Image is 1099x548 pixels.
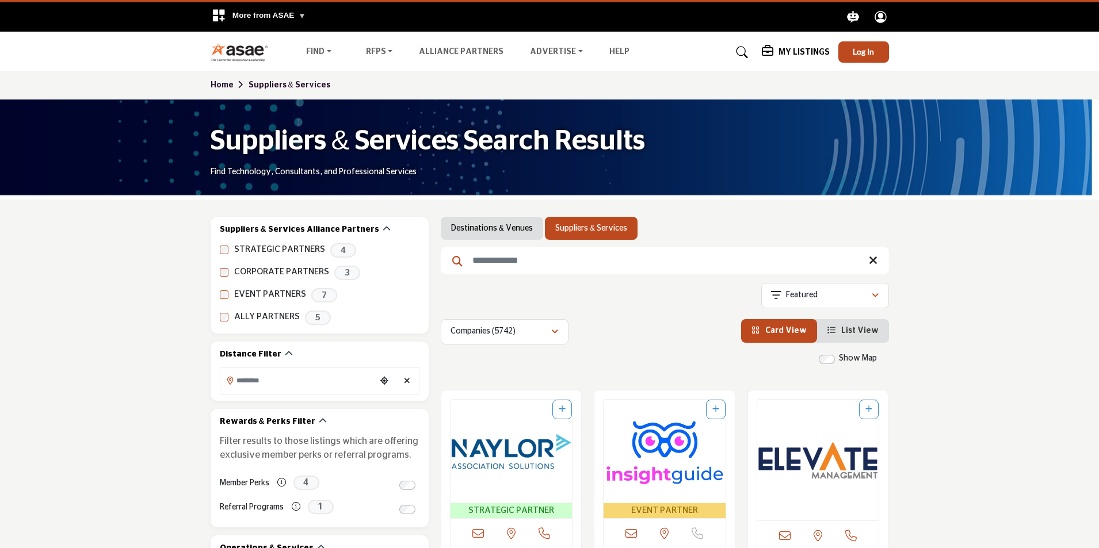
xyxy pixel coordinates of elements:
span: 3 [334,266,360,280]
label: CORPORATE PARTNERS [234,266,329,279]
label: Show Map [839,352,877,365]
h2: Rewards & Perks Filter [220,416,315,428]
p: Featured [786,290,818,301]
a: Add To List [559,405,566,413]
img: Insight Guide LLC [604,400,726,503]
button: Log In [838,41,889,63]
input: Search Keyword [441,247,889,274]
span: Log In [853,47,874,56]
div: Clear search location [399,369,416,394]
label: EVENT PARTNERS [234,288,306,301]
h2: Distance Filter [220,349,281,361]
p: Find Technology, Consultants, and Professional Services [211,167,417,178]
input: CORPORATE PARTNERS checkbox [220,268,228,277]
h1: Suppliers & Services Search Results [211,124,645,159]
input: Switch to Member Perks [399,481,415,490]
input: Search Location [220,369,376,392]
a: View List [827,327,879,335]
a: Open Listing in new tab [604,400,726,519]
input: STRATEGIC PARTNERS checkbox [220,246,228,254]
button: Companies (5742) [441,319,568,344]
li: Card View [741,319,817,343]
label: Referral Programs [220,497,284,518]
a: Destinations & Venues [451,223,533,234]
div: My Listings [762,45,830,59]
a: Find [298,44,339,60]
span: 4 [293,476,319,490]
span: EVENT PARTNER [606,504,723,518]
span: STRATEGIC PARTNER [453,504,570,518]
div: Choose your current location [376,369,393,394]
a: Open Listing in new tab [451,400,573,519]
label: ALLY PARTNERS [234,311,300,324]
img: Naylor Association Solutions [451,400,573,503]
a: Advertise [522,44,591,60]
span: 5 [305,311,331,325]
a: Search [725,43,755,62]
span: Card View [765,327,807,335]
a: Home [211,81,249,89]
a: Add To List [712,405,719,413]
h2: Suppliers & Services Alliance Partners [220,224,379,236]
img: Site Logo [211,43,274,62]
label: STRATEGIC PARTNERS [234,243,325,256]
div: More from ASAE [204,2,313,32]
img: Elevate Management Company [757,400,879,520]
input: EVENT PARTNERS checkbox [220,290,228,299]
a: Suppliers & Services [555,223,627,234]
a: Add To List [865,405,872,413]
button: Featured [761,283,889,308]
label: Member Perks [220,473,269,493]
span: 7 [311,288,337,302]
a: Alliance Partners [419,48,503,56]
h5: My Listings [779,47,830,58]
span: 4 [330,243,356,258]
a: Help [609,48,629,56]
a: RFPs [358,44,401,60]
a: Open Listing in new tab [757,400,879,520]
p: Filter results to those listings which are offering exclusive member perks or referral programs. [220,434,419,462]
a: View Card [751,327,807,335]
span: More from ASAE [232,11,306,20]
input: ALLY PARTNERS checkbox [220,313,228,321]
p: Companies (5742) [451,326,516,338]
li: List View [817,319,889,343]
span: List View [841,327,879,335]
input: Switch to Referral Programs [399,505,415,514]
span: 1 [308,500,334,514]
a: Suppliers & Services [249,81,330,89]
